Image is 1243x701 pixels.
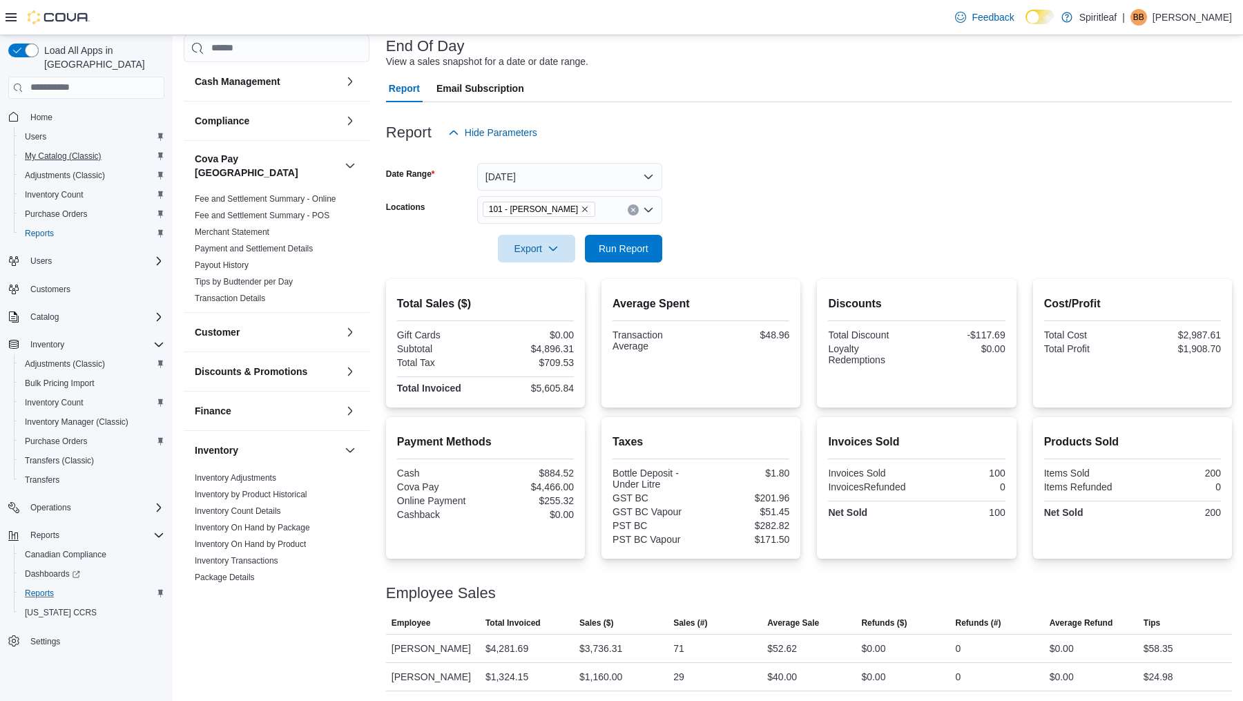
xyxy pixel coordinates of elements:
button: Inventory [195,443,339,457]
h2: Products Sold [1044,434,1221,450]
div: GST BC Vapour [613,506,698,517]
button: Cash Management [342,73,358,90]
span: Export [506,235,567,262]
button: Customer [195,325,339,339]
button: [US_STATE] CCRS [14,603,170,622]
span: Inventory Transactions [195,555,278,566]
a: Inventory Manager (Classic) [19,414,134,430]
span: Hide Parameters [465,126,537,140]
span: Inventory Count [25,189,84,200]
div: $51.45 [704,506,789,517]
span: Run Report [599,242,648,256]
div: $52.62 [767,640,797,657]
button: Reports [14,224,170,243]
div: $3,736.31 [579,640,622,657]
button: Cova Pay [GEOGRAPHIC_DATA] [195,152,339,180]
span: Adjustments (Classic) [19,356,164,372]
div: 29 [673,669,684,685]
button: Transfers [14,470,170,490]
a: My Catalog (Classic) [19,148,107,164]
span: Bulk Pricing Import [19,375,164,392]
div: 0 [956,669,961,685]
strong: Total Invoiced [397,383,461,394]
span: Reports [25,228,54,239]
span: Package Details [195,572,255,583]
a: Fee and Settlement Summary - Online [195,194,336,204]
button: Finance [342,403,358,419]
div: Online Payment [397,495,483,506]
button: Users [14,127,170,146]
div: Bobby B [1130,9,1147,26]
span: Canadian Compliance [19,546,164,563]
div: 0 [920,481,1005,492]
div: Loyalty Redemptions [828,343,914,365]
span: Bulk Pricing Import [25,378,95,389]
button: Inventory [25,336,70,353]
span: Reports [19,585,164,602]
a: Customers [25,281,76,298]
div: Total Discount [828,329,914,340]
div: $24.98 [1144,669,1173,685]
div: Cova Pay [397,481,483,492]
div: Items Sold [1044,468,1130,479]
span: Inventory [25,336,164,353]
label: Date Range [386,169,435,180]
button: Reports [25,527,65,544]
button: Bulk Pricing Import [14,374,170,393]
button: Purchase Orders [14,204,170,224]
span: Sales (#) [673,617,707,628]
span: My Catalog (Classic) [25,151,102,162]
a: Reports [19,585,59,602]
span: Canadian Compliance [25,549,106,560]
div: $4,281.69 [485,640,528,657]
button: Inventory Count [14,185,170,204]
button: Transfers (Classic) [14,451,170,470]
a: Inventory On Hand by Package [195,523,310,532]
span: Inventory Count [25,397,84,408]
div: $1.80 [704,468,789,479]
div: $709.53 [488,357,574,368]
button: Compliance [342,113,358,129]
a: Payout History [195,260,249,270]
button: Hide Parameters [443,119,543,146]
a: Payment and Settlement Details [195,244,313,253]
div: $282.82 [704,520,789,531]
div: $171.50 [704,534,789,545]
button: Reports [3,526,170,545]
button: Customer [342,324,358,340]
a: Inventory Adjustments [195,473,276,483]
h3: End Of Day [386,38,465,55]
span: Average Sale [767,617,819,628]
span: Inventory Count [19,394,164,411]
span: Total Invoiced [485,617,541,628]
button: Cova Pay [GEOGRAPHIC_DATA] [342,157,358,174]
div: $0.00 [1050,669,1074,685]
span: Refunds (#) [956,617,1001,628]
button: Purchase Orders [14,432,170,451]
input: Dark Mode [1025,10,1054,24]
a: Dashboards [14,564,170,584]
span: BB [1133,9,1144,26]
div: $1,160.00 [579,669,622,685]
h3: Inventory [195,443,238,457]
span: Transfers [19,472,164,488]
button: Catalog [25,309,64,325]
a: [US_STATE] CCRS [19,604,102,621]
button: Operations [3,498,170,517]
label: Locations [386,202,425,213]
h3: Report [386,124,432,141]
span: Users [25,253,164,269]
a: Feedback [950,3,1019,31]
span: [US_STATE] CCRS [25,607,97,618]
span: Merchant Statement [195,227,269,238]
span: Transaction Details [195,293,265,304]
span: Payout History [195,260,249,271]
span: Report [389,75,420,102]
h2: Average Spent [613,296,789,312]
span: Fee and Settlement Summary - Online [195,193,336,204]
span: Purchase Orders [25,209,88,220]
a: Reports [19,225,59,242]
span: Customers [30,284,70,295]
div: Invoices Sold [828,468,914,479]
div: [PERSON_NAME] [386,663,480,691]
